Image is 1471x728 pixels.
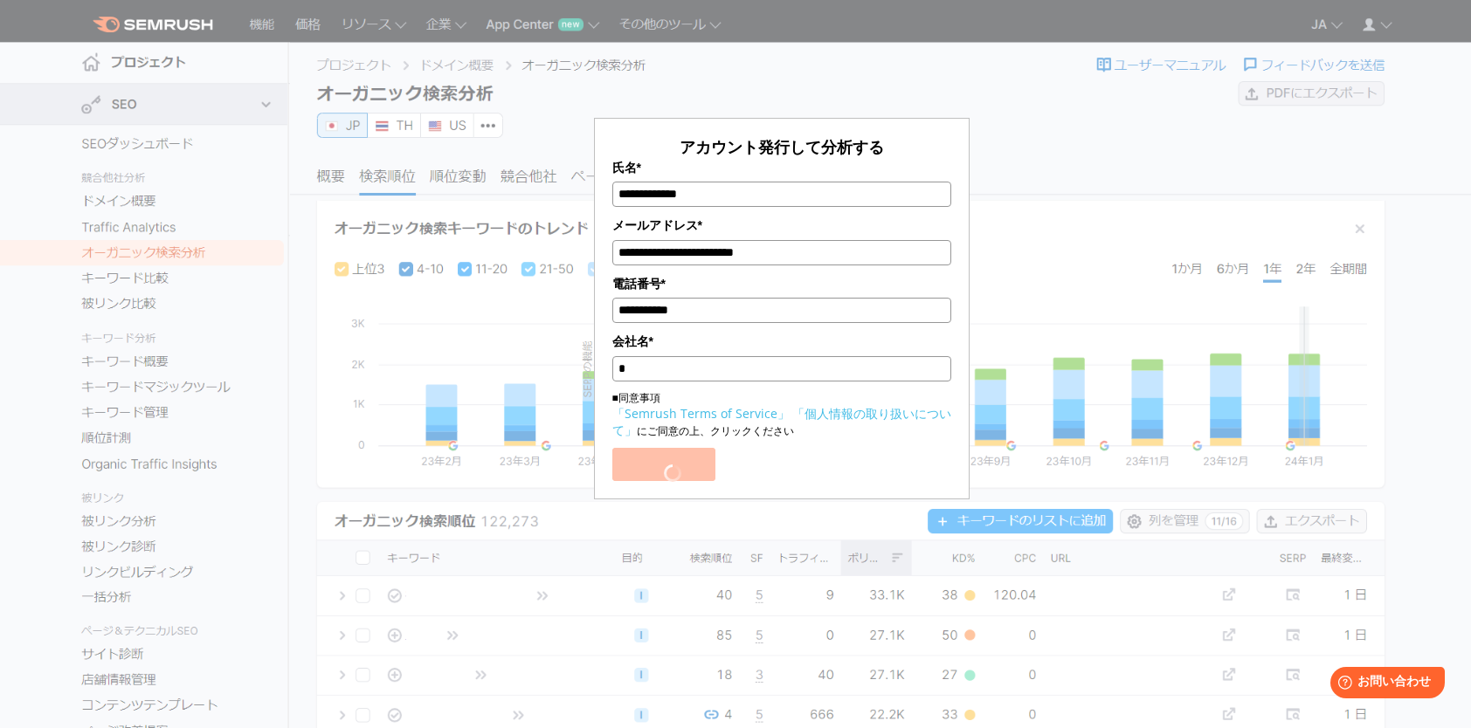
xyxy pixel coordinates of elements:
[612,405,951,438] a: 「個人情報の取り扱いについて」
[1316,660,1452,709] iframe: Help widget launcher
[612,274,951,293] label: 電話番号*
[680,136,884,157] span: アカウント発行して分析する
[612,448,715,481] button: 分析をはじめる
[612,390,951,439] p: ■同意事項 にご同意の上、クリックください
[612,216,951,235] label: メールアドレス*
[612,405,790,422] a: 「Semrush Terms of Service」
